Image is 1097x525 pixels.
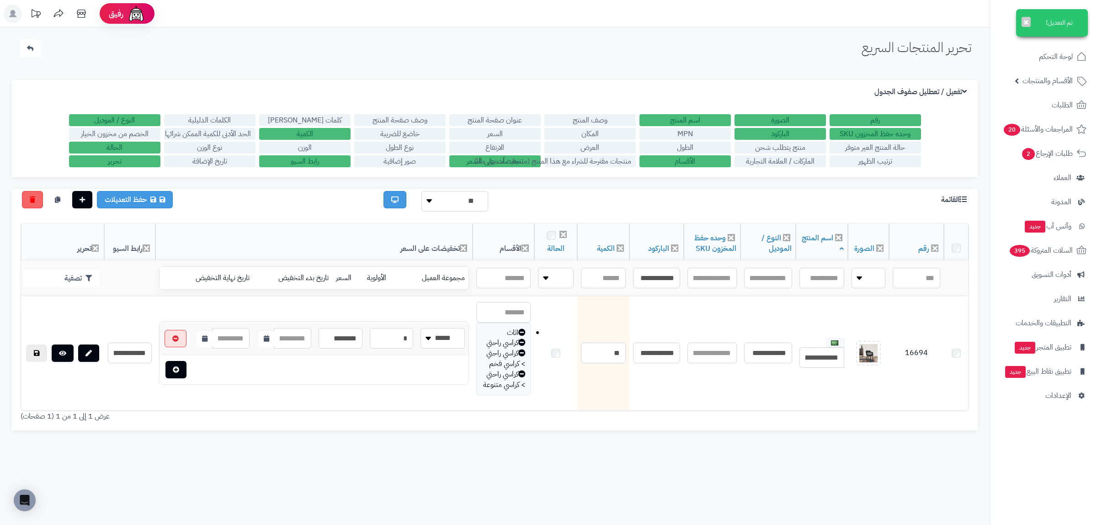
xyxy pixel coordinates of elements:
[1003,123,1073,136] span: المراجعات والأسئلة
[854,243,874,254] a: الصورة
[354,128,446,140] label: خاضع للضريبة
[762,233,792,254] a: النوع / الموديل
[1024,220,1071,233] span: وآتس آب
[259,128,351,140] label: الكمية
[639,142,731,154] label: الطول
[1016,317,1071,329] span: التطبيقات والخدمات
[21,224,104,260] th: تحرير
[996,264,1092,286] a: أدوات التسويق
[597,243,615,254] a: الكمية
[1021,147,1073,160] span: طلبات الإرجاع
[830,155,921,167] label: ترتيب الظهور
[164,155,256,167] label: تاريخ الإضافة
[259,142,351,154] label: الوزن
[1004,365,1071,378] span: تطبيق نقاط البيع
[1051,196,1071,208] span: المدونة
[547,243,564,254] a: الحالة
[164,128,256,140] label: الحد الأدنى للكمية الممكن شرائها
[941,196,969,204] h3: القائمة
[354,155,446,167] label: صور إضافية
[735,114,826,126] label: الصورة
[1022,17,1031,27] button: ×
[69,114,160,126] label: النوع / الموديل
[544,142,636,154] label: العرض
[544,128,636,140] label: المكان
[1032,268,1071,281] span: أدوات التسويق
[164,142,256,154] label: نوع الوزن
[639,155,731,167] label: الأقسام
[253,267,332,289] td: تاريخ بدء التخفيض
[1039,50,1073,63] span: لوحة التحكم
[449,128,541,140] label: السعر
[1022,74,1073,87] span: الأقسام والمنتجات
[639,114,731,126] label: اسم المنتج
[735,142,826,154] label: منتج يتطلب شحن
[1054,171,1071,184] span: العملاء
[996,94,1092,116] a: الطلبات
[481,328,526,338] div: اثاث
[481,348,526,369] div: كراسي راحتي > كراسي فخم
[1014,341,1071,354] span: تطبيق المتجر
[830,128,921,140] label: وحده حفظ المخزون SKU
[874,88,969,96] h3: تفعيل / تعطليل صفوف الجدول
[1004,124,1020,136] span: 20
[1016,9,1088,37] div: تم التعديل!
[1052,99,1073,111] span: الطلبات
[1025,221,1045,233] span: جديد
[1009,244,1073,257] span: السلات المتروكة
[109,8,123,19] span: رفيق
[544,155,636,167] label: منتجات مقترحة للشراء مع هذا المنتج (منتجات تُشترى معًا)
[735,128,826,140] label: الباركود
[996,239,1092,261] a: السلات المتروكة395
[69,142,160,154] label: الحالة
[862,40,971,55] h1: تحرير المنتجات السريع
[354,142,446,154] label: نوع الطول
[481,369,526,390] div: كراسي راحتي > كراسي متنوعة
[830,142,921,154] label: حالة المنتج الغير متوفر
[544,114,636,126] label: وصف المنتج
[14,411,495,422] div: عرض 1 إلى 1 من 1 (1 صفحات)
[648,243,669,254] a: الباركود
[639,128,731,140] label: MPN
[14,489,36,511] div: Open Intercom Messenger
[127,5,145,23] img: ai-face.png
[449,142,541,154] label: الارتفاع
[996,46,1092,68] a: لوحة التحكم
[481,338,526,348] div: كراسي راحتي
[996,143,1092,164] a: طلبات الإرجاع2
[996,361,1092,382] a: تطبيق نقاط البيعجديد
[155,224,472,260] th: تخفيضات على السعر
[170,267,253,289] td: تاريخ نهاية التخفيض
[889,297,944,410] td: 16694
[332,267,363,289] td: السعر
[996,336,1092,358] a: تطبيق المتجرجديد
[996,167,1092,189] a: العملاء
[996,312,1092,334] a: التطبيقات والخدمات
[996,215,1092,237] a: وآتس آبجديد
[363,267,399,289] td: الأولوية
[735,155,826,167] label: الماركات / العلامة التجارية
[996,288,1092,310] a: التقارير
[69,155,160,167] label: تحرير
[24,5,47,25] a: تحديثات المنصة
[449,114,541,126] label: عنوان صفحة المنتج
[1054,292,1071,305] span: التقارير
[259,155,351,167] label: رابط السيو
[830,114,921,126] label: رقم
[694,233,736,254] a: وحده حفظ المخزون SKU
[1005,366,1026,378] span: جديد
[1022,148,1035,160] span: 2
[831,340,838,345] img: العربية
[1010,245,1030,257] span: 395
[996,385,1092,407] a: الإعدادات
[164,114,256,126] label: الكلمات الدليلية
[23,270,99,287] button: تصفية
[918,243,929,254] a: رقم
[802,233,844,254] a: اسم المنتج
[259,114,351,126] label: كلمات [PERSON_NAME]
[104,224,155,260] th: رابط السيو
[996,118,1092,140] a: المراجعات والأسئلة20
[473,224,534,260] th: الأقسام
[97,191,173,208] a: حفظ التعديلات
[449,155,541,167] label: تخفيضات على السعر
